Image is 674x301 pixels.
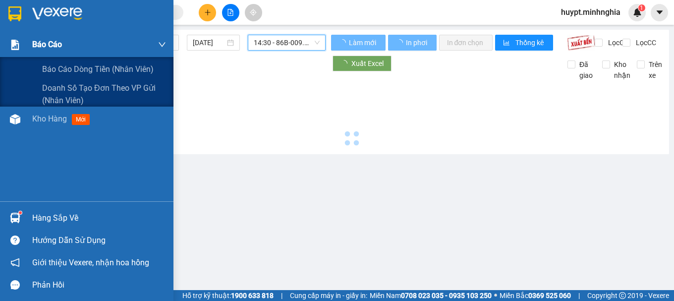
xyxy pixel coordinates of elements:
[42,82,166,107] span: Doanh số tạo đơn theo VP gửi (nhân viên)
[638,4,645,11] sup: 1
[19,211,22,214] sup: 1
[604,37,630,48] span: Lọc CR
[575,59,597,81] span: Đã giao
[503,39,511,47] span: bar-chart
[199,4,216,21] button: plus
[515,37,545,48] span: Thống kê
[388,35,437,51] button: In phơi
[640,4,643,11] span: 1
[158,41,166,49] span: down
[494,294,497,298] span: ⚪️
[331,35,386,51] button: Làm mới
[193,37,225,48] input: 14/10/2025
[32,233,166,248] div: Hướng dẫn sử dụng
[8,6,21,21] img: logo-vxr
[10,258,20,267] span: notification
[351,58,384,69] span: Xuất Excel
[578,290,580,301] span: |
[567,35,595,51] img: 9k=
[340,60,351,67] span: loading
[401,292,492,300] strong: 0708 023 035 - 0935 103 250
[290,290,367,301] span: Cung cấp máy in - giấy in:
[10,213,20,223] img: warehouse-icon
[10,280,20,290] span: message
[254,35,320,50] span: 14:30 - 86B-009.78
[32,256,149,269] span: Giới thiệu Vexere, nhận hoa hồng
[632,37,658,48] span: Lọc CC
[370,290,492,301] span: Miền Nam
[633,8,642,17] img: icon-new-feature
[231,292,274,300] strong: 1900 633 818
[655,8,664,17] span: caret-down
[528,292,571,300] strong: 0369 525 060
[396,39,404,46] span: loading
[32,38,62,51] span: Báo cáo
[553,6,628,18] span: huypt.minhnghia
[32,278,166,293] div: Phản hồi
[227,9,234,16] span: file-add
[245,4,262,21] button: aim
[610,59,634,81] span: Kho nhận
[42,63,154,75] span: Báo cáo dòng tiền (nhân viên)
[406,37,429,48] span: In phơi
[500,290,571,301] span: Miền Bắc
[32,211,166,226] div: Hàng sắp về
[619,292,626,299] span: copyright
[32,114,67,123] span: Kho hàng
[339,39,347,46] span: loading
[72,114,90,125] span: mới
[651,4,668,21] button: caret-down
[10,236,20,245] span: question-circle
[10,114,20,124] img: warehouse-icon
[204,9,211,16] span: plus
[281,290,282,301] span: |
[645,59,666,81] span: Trên xe
[333,56,392,71] button: Xuất Excel
[250,9,257,16] span: aim
[222,4,239,21] button: file-add
[439,35,493,51] button: In đơn chọn
[349,37,378,48] span: Làm mới
[10,40,20,50] img: solution-icon
[182,290,274,301] span: Hỗ trợ kỹ thuật:
[495,35,553,51] button: bar-chartThống kê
